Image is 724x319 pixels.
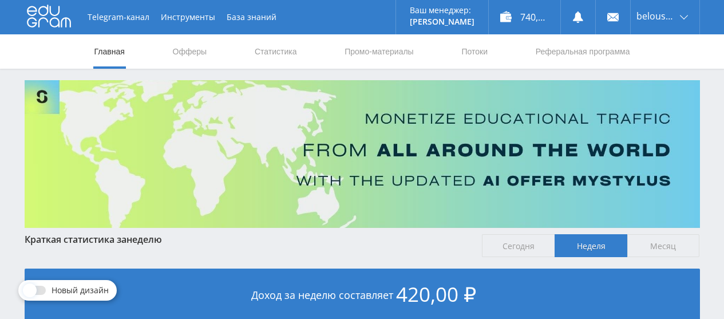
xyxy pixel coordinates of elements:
[172,34,208,69] a: Офферы
[555,234,627,257] span: Неделя
[535,34,631,69] a: Реферальная программа
[126,233,162,246] span: неделю
[254,34,298,69] a: Статистика
[410,17,474,26] p: [PERSON_NAME]
[25,80,700,228] img: Banner
[460,34,489,69] a: Потоки
[627,234,700,257] span: Месяц
[482,234,555,257] span: Сегодня
[636,11,676,21] span: belousova1964
[52,286,109,295] span: Новый дизайн
[25,234,471,245] div: Краткая статистика за
[410,6,474,15] p: Ваш менеджер:
[93,34,126,69] a: Главная
[396,281,476,308] span: 420,00 ₽
[343,34,414,69] a: Промо-материалы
